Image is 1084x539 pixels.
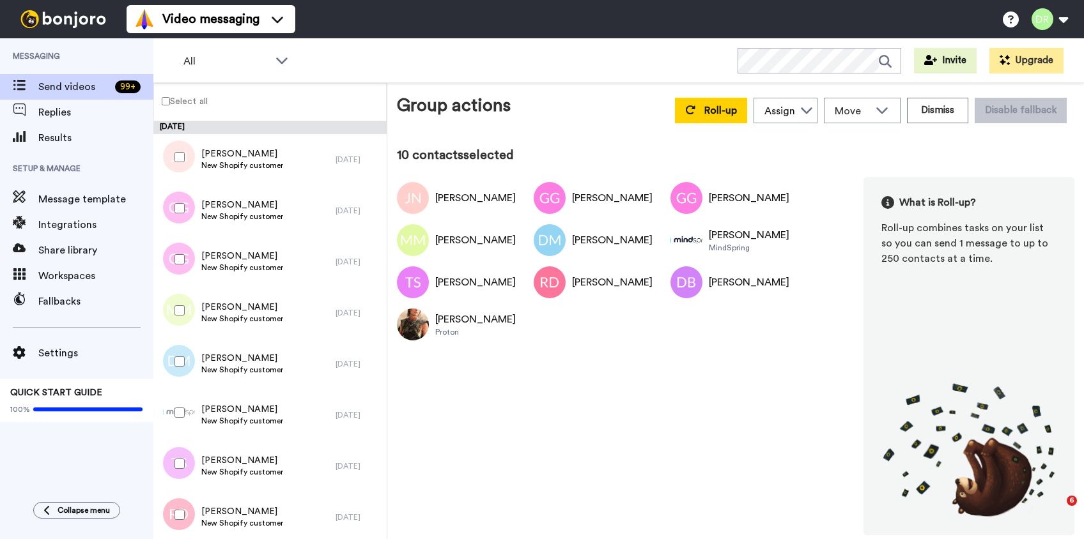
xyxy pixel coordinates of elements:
[704,105,737,116] span: Roll-up
[907,98,968,123] button: Dismiss
[201,301,283,314] span: [PERSON_NAME]
[534,182,566,214] img: Image of Gary Griffin
[336,206,380,216] div: [DATE]
[709,227,789,243] div: [PERSON_NAME]
[881,220,1057,266] div: Roll-up combines tasks on your list so you can send 1 message to up to 250 contacts at a time.
[38,130,153,146] span: Results
[38,294,153,309] span: Fallbacks
[336,512,380,522] div: [DATE]
[201,505,283,518] span: [PERSON_NAME]
[914,48,977,73] button: Invite
[201,416,283,426] span: New Shopify customer
[975,98,1067,123] button: Disable fallback
[670,224,702,256] img: Image of Diana Axness
[201,262,283,273] span: New Shopify customer
[201,250,283,262] span: [PERSON_NAME]
[201,148,283,160] span: [PERSON_NAME]
[336,155,380,165] div: [DATE]
[709,190,789,206] div: [PERSON_NAME]
[33,502,120,519] button: Collapse menu
[1041,496,1071,526] iframe: Intercom live chat
[154,93,208,109] label: Select all
[435,232,516,248] div: [PERSON_NAME]
[201,518,283,528] span: New Shopify customer
[572,232,653,248] div: [PERSON_NAME]
[38,345,153,361] span: Settings
[709,275,789,290] div: [PERSON_NAME]
[115,80,141,93] div: 99 +
[201,352,283,365] span: [PERSON_NAME]
[534,266,566,298] img: Image of Ryan DeBono
[183,54,269,69] span: All
[201,403,283,416] span: [PERSON_NAME]
[675,98,747,123] button: Roll-up
[336,461,380,471] div: [DATE]
[162,97,170,105] input: Select all
[534,224,566,256] img: Image of Douglas Moore
[201,467,283,477] span: New Shopify customer
[38,192,153,207] span: Message template
[899,195,976,210] span: What is Roll-up?
[764,103,795,119] div: Assign
[709,243,789,253] div: MindSpring
[201,454,283,467] span: [PERSON_NAME]
[397,308,429,340] img: Image of Brad Troia
[38,79,110,95] span: Send videos
[38,105,153,120] span: Replies
[201,160,283,171] span: New Shopify customer
[336,359,380,369] div: [DATE]
[435,327,516,337] div: Proton
[336,257,380,267] div: [DATE]
[38,243,153,258] span: Share library
[572,275,653,290] div: [PERSON_NAME]
[201,211,283,222] span: New Shopify customer
[435,190,516,206] div: [PERSON_NAME]
[835,103,869,119] span: Move
[58,505,110,515] span: Collapse menu
[435,312,516,327] div: [PERSON_NAME]
[201,199,283,211] span: [PERSON_NAME]
[201,314,283,324] span: New Shopify customer
[397,224,429,256] img: Image of Michael Meyer
[670,266,702,298] img: Image of Darren Bruntz
[1067,496,1077,506] span: 6
[336,410,380,420] div: [DATE]
[397,93,511,123] div: Group actions
[336,308,380,318] div: [DATE]
[881,383,1057,517] img: joro-roll.png
[162,10,259,28] span: Video messaging
[989,48,1064,73] button: Upgrade
[15,10,111,28] img: bj-logo-header-white.svg
[397,266,429,298] img: Image of Terry Szura
[10,388,102,397] span: QUICK START GUIDE
[572,190,653,206] div: [PERSON_NAME]
[134,9,155,29] img: vm-color.svg
[201,365,283,375] span: New Shopify customer
[10,404,30,414] span: 100%
[435,275,516,290] div: [PERSON_NAME]
[38,268,153,284] span: Workspaces
[397,146,1074,164] div: 10 contacts selected
[670,182,702,214] img: Image of Gallant, Gregory
[38,217,153,232] span: Integrations
[153,121,387,134] div: [DATE]
[397,182,429,214] img: Image of Joel Nealon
